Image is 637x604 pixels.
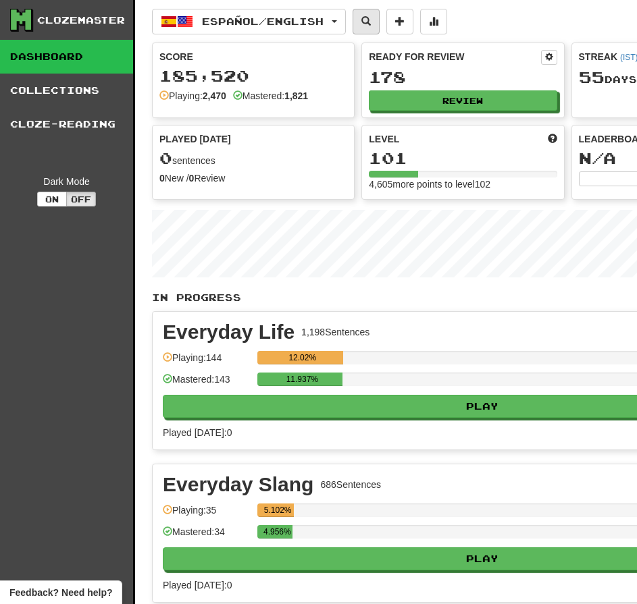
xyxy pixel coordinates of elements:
div: 12.02% [261,351,343,364]
div: 5.102% [261,503,294,517]
span: Level [369,132,399,146]
button: Review [369,90,557,111]
div: Ready for Review [369,50,540,63]
span: Open feedback widget [9,586,112,599]
div: Score [159,50,347,63]
div: 4,605 more points to level 102 [369,177,557,191]
strong: 0 [159,173,165,184]
div: Mastered: 34 [163,525,251,547]
div: 101 [369,150,557,167]
div: New / Review [159,171,347,185]
div: Everyday Slang [163,474,313,495]
span: Score more points to level up [548,132,557,146]
span: Played [DATE]: 0 [163,427,232,438]
span: Played [DATE] [159,132,231,146]
button: Search sentences [353,9,380,34]
button: On [37,192,67,207]
div: Mastered: 143 [163,373,251,395]
div: Playing: [159,89,226,103]
button: More stats [420,9,447,34]
span: Español / English [202,16,324,27]
div: Clozemaster [37,13,125,27]
button: Add sentence to collection [386,9,413,34]
div: Dark Mode [10,175,123,188]
div: 11.937% [261,373,342,386]
div: Everyday Life [163,322,295,342]
button: Off [66,192,96,207]
strong: 2,470 [203,90,226,101]
span: 0 [159,148,172,167]
div: 4.956% [261,525,292,539]
strong: 0 [189,173,195,184]
span: 55 [579,67,605,86]
span: N/A [579,148,616,167]
strong: 1,821 [284,90,308,101]
div: Playing: 35 [163,503,251,526]
div: Playing: 144 [163,351,251,373]
button: Español/English [152,9,346,34]
div: 178 [369,69,557,86]
div: 686 Sentences [320,478,381,491]
div: sentences [159,150,347,167]
span: Played [DATE]: 0 [163,580,232,591]
div: 185,520 [159,67,347,84]
div: 1,198 Sentences [301,325,370,339]
div: Mastered: [233,89,308,103]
